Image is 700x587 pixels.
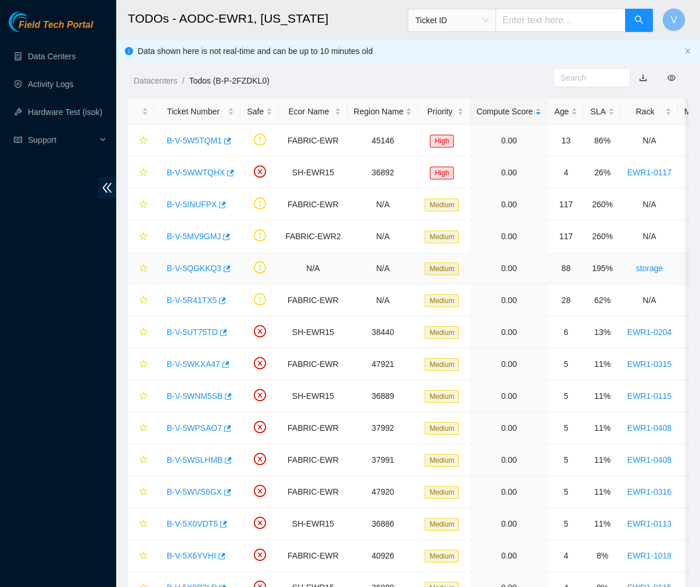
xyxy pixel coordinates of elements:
[254,197,266,210] span: exclamation-circle
[671,13,677,27] span: V
[347,348,419,380] td: 47921
[621,285,678,316] td: N/A
[254,549,266,561] span: close-circle
[134,195,148,214] button: star
[139,520,148,529] span: star
[254,293,266,305] span: exclamation-circle
[254,357,266,369] span: close-circle
[254,229,266,242] span: exclamation-circle
[167,423,222,433] a: B-V-5WPSAO7
[167,359,220,369] a: B-V-5WKXA47
[470,380,548,412] td: 0.00
[584,476,620,508] td: 11%
[134,355,148,373] button: star
[584,412,620,444] td: 11%
[167,519,218,528] a: B-V-5X0VDT5
[28,107,102,117] a: Hardware Test (isok)
[496,9,626,32] input: Enter text here...
[347,444,419,476] td: 37991
[139,456,148,465] span: star
[627,391,672,401] a: EWR1-0115
[684,48,691,55] button: close
[584,285,620,316] td: 62%
[425,518,459,531] span: Medium
[167,487,222,496] a: B-V-5WVS6GX
[98,177,116,199] span: double-left
[134,291,148,309] button: star
[279,380,347,412] td: SH-EWR15
[134,323,148,341] button: star
[584,221,620,253] td: 260%
[636,264,663,273] a: storage
[167,391,222,401] a: B-V-5WNM5SB
[347,189,419,221] td: N/A
[254,389,266,401] span: close-circle
[627,168,672,177] a: EWR1-0117
[584,125,620,157] td: 86%
[139,328,148,337] span: star
[134,131,148,150] button: star
[347,380,419,412] td: 36889
[347,253,419,285] td: N/A
[548,253,584,285] td: 88
[347,285,419,316] td: N/A
[347,157,419,189] td: 36892
[548,540,584,572] td: 4
[14,136,22,144] span: read
[254,261,266,273] span: exclamation-circle
[167,296,217,305] a: B-V-5R41TX5
[279,444,347,476] td: FABRIC-EWR
[347,412,419,444] td: 37992
[470,221,548,253] td: 0.00
[167,136,222,145] a: B-V-5W5TQM1
[425,262,459,275] span: Medium
[28,52,76,61] a: Data Centers
[425,390,459,403] span: Medium
[134,451,148,469] button: star
[139,424,148,433] span: star
[134,76,177,85] a: Datacenters
[425,454,459,467] span: Medium
[584,189,620,221] td: 260%
[279,221,347,253] td: FABRIC-EWR2
[279,476,347,508] td: FABRIC-EWR
[425,550,459,563] span: Medium
[627,327,672,337] a: EWR1-0204
[139,360,148,369] span: star
[279,189,347,221] td: FABRIC-EWR
[189,76,269,85] a: Todos (B-P-2FZDKL0)
[425,294,459,307] span: Medium
[167,327,218,337] a: B-V-5UT75TD
[254,421,266,433] span: close-circle
[167,232,221,241] a: B-V-5MV9GMJ
[584,253,620,285] td: 195%
[548,316,584,348] td: 6
[548,380,584,412] td: 5
[254,485,266,497] span: close-circle
[134,546,148,565] button: star
[254,165,266,178] span: close-circle
[470,476,548,508] td: 0.00
[627,455,672,464] a: EWR1-0408
[425,486,459,499] span: Medium
[584,316,620,348] td: 13%
[254,325,266,337] span: close-circle
[415,12,489,29] span: Ticket ID
[28,128,96,152] span: Support
[139,392,148,401] span: star
[139,200,148,210] span: star
[470,348,548,380] td: 0.00
[634,15,644,26] span: search
[621,125,678,157] td: N/A
[425,326,459,339] span: Medium
[254,134,266,146] span: exclamation-circle
[254,517,266,529] span: close-circle
[584,348,620,380] td: 11%
[667,74,676,82] span: eye
[279,253,347,285] td: N/A
[139,488,148,497] span: star
[584,157,620,189] td: 26%
[9,12,59,32] img: Akamai Technologies
[584,540,620,572] td: 8%
[430,167,454,179] span: High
